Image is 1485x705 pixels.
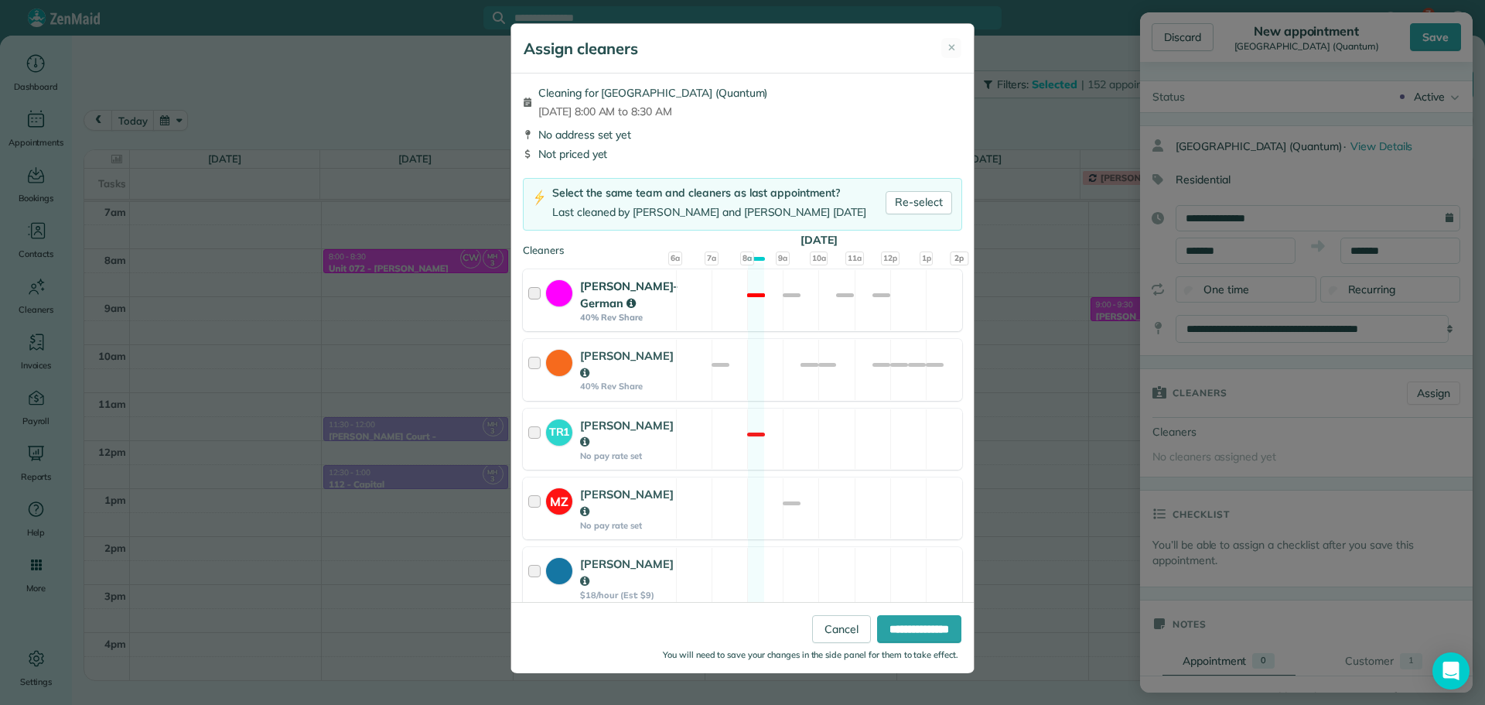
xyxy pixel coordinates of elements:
[580,279,678,310] strong: [PERSON_NAME]-German
[886,191,952,214] a: Re-select
[580,556,674,588] strong: [PERSON_NAME]
[538,104,767,119] span: [DATE] 8:00 AM to 8:30 AM
[580,450,674,461] strong: No pay rate set
[552,185,866,201] div: Select the same team and cleaners as last appointment?
[538,85,767,101] span: Cleaning for [GEOGRAPHIC_DATA] (Quantum)
[1432,652,1470,690] div: Open Intercom Messenger
[580,418,674,450] strong: [PERSON_NAME]
[580,348,674,380] strong: [PERSON_NAME]
[552,204,866,221] div: Last cleaned by [PERSON_NAME] and [PERSON_NAME] [DATE]
[524,38,638,60] h5: Assign cleaners
[580,312,678,323] strong: 40% Rev Share
[580,590,674,601] strong: $18/hour (Est: $9)
[546,419,572,440] strong: TR1
[523,243,962,248] div: Cleaners
[523,127,962,142] div: No address set yet
[580,381,674,392] strong: 40% Rev Share
[812,615,871,643] a: Cancel
[947,40,956,56] span: ✕
[580,487,674,518] strong: [PERSON_NAME]
[523,146,962,162] div: Not priced yet
[533,190,546,206] img: lightning-bolt-icon-94e5364df696ac2de96d3a42b8a9ff6ba979493684c50e6bbbcda72601fa0d29.png
[663,649,958,660] small: You will need to save your changes in the side panel for them to take effect.
[580,520,674,531] strong: No pay rate set
[546,488,572,511] strong: MZ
